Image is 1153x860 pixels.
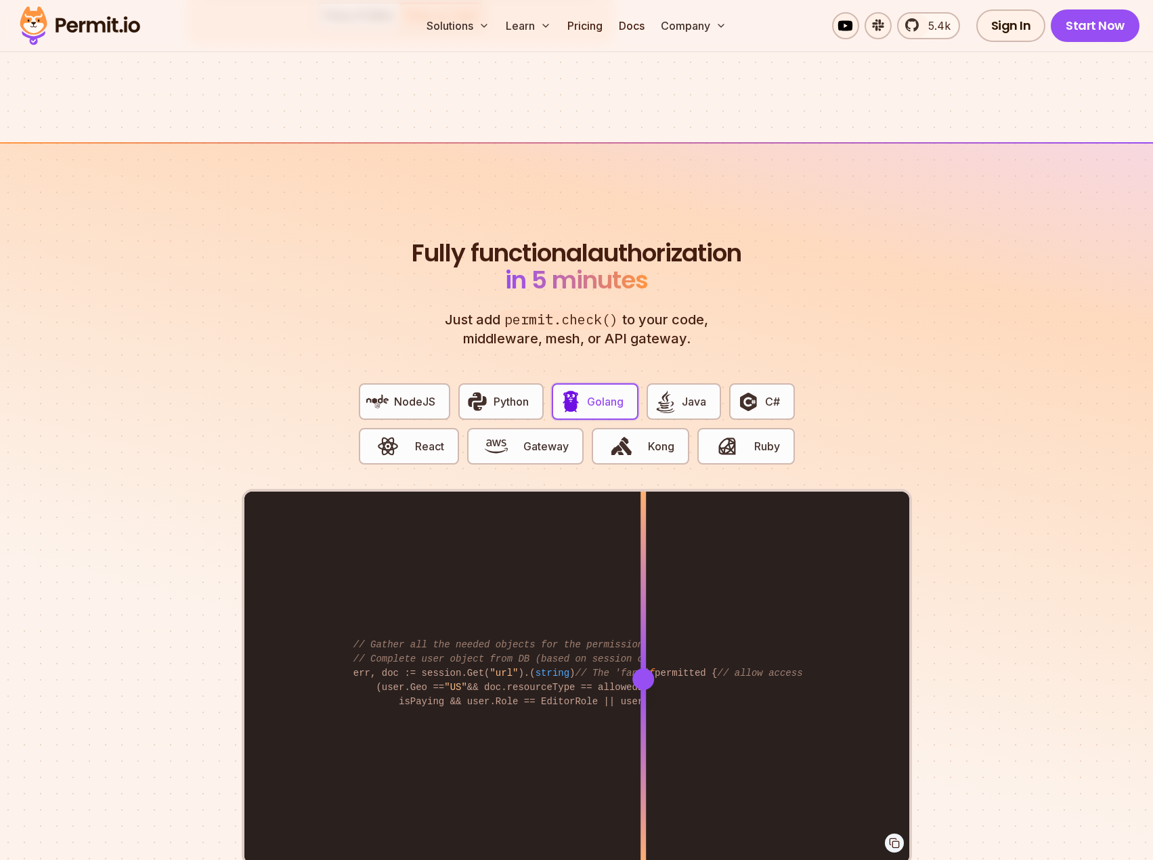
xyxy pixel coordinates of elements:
[655,12,732,39] button: Company
[648,438,674,454] span: Kong
[353,639,683,650] span: // Gather all the needed objects for the permissions check
[485,435,508,458] img: Gateway
[394,393,435,410] span: NodeJS
[682,393,706,410] span: Java
[431,310,723,348] p: Just add to your code, middleware, mesh, or API gateway.
[718,668,900,679] span: // allow access to read document
[494,393,529,410] span: Python
[754,438,780,454] span: Ruby
[505,263,648,297] span: in 5 minutes
[1051,9,1139,42] a: Start Now
[654,390,677,413] img: Java
[409,240,745,294] h2: authorization
[575,668,980,679] span: // The 'fancy' home-brewed authorization library (Someone wrote [DATE])
[562,12,608,39] a: Pricing
[643,668,655,679] span: if
[536,668,569,679] span: string
[14,3,146,49] img: Permit logo
[444,682,467,693] span: "US"
[976,9,1046,42] a: Sign In
[412,240,588,267] span: Fully functional
[466,390,489,413] img: Python
[500,12,557,39] button: Learn
[716,435,739,458] img: Ruby
[500,310,622,330] span: permit.check()
[610,435,633,458] img: Kong
[344,627,809,720] code: err, user := session.Get( ).( ) err, doc := session.Get( ).( ) allowedDocTypes := GetAllowedDocTy...
[376,435,399,458] img: React
[559,390,582,413] img: Golang
[765,393,780,410] span: C#
[920,18,951,34] span: 5.4k
[366,390,389,413] img: NodeJS
[897,12,960,39] a: 5.4k
[613,12,650,39] a: Docs
[421,12,495,39] button: Solutions
[415,438,444,454] span: React
[523,438,569,454] span: Gateway
[353,653,775,664] span: // Complete user object from DB (based on session object, 3 DB queries...)
[737,390,760,413] img: C#
[587,393,624,410] span: Golang
[490,668,518,679] span: "url"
